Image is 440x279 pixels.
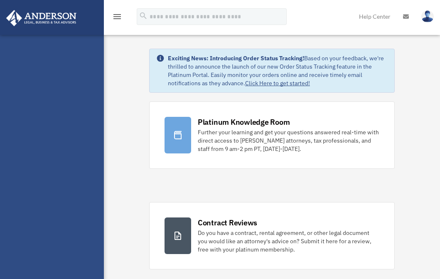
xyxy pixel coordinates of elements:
a: menu [112,15,122,22]
img: User Pic [421,10,434,22]
div: Based on your feedback, we're thrilled to announce the launch of our new Order Status Tracking fe... [168,54,388,87]
strong: Exciting News: Introducing Order Status Tracking! [168,54,304,62]
img: Anderson Advisors Platinum Portal [4,10,79,26]
a: Click Here to get started! [245,79,310,87]
a: Platinum Knowledge Room Further your learning and get your questions answered real-time with dire... [149,101,395,169]
i: search [139,11,148,20]
a: Contract Reviews Do you have a contract, rental agreement, or other legal document you would like... [149,202,395,269]
div: Platinum Knowledge Room [198,117,290,127]
div: Contract Reviews [198,217,257,228]
div: Do you have a contract, rental agreement, or other legal document you would like an attorney's ad... [198,229,379,254]
i: menu [112,12,122,22]
div: Further your learning and get your questions answered real-time with direct access to [PERSON_NAM... [198,128,379,153]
